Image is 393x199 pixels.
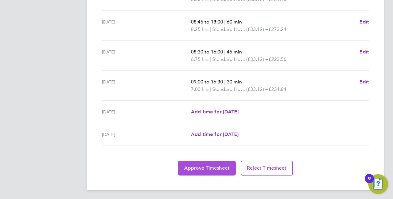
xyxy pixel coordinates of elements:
[191,109,239,115] span: Add time for [DATE]
[191,86,209,92] span: 7.00 hrs
[102,131,191,138] div: [DATE]
[268,56,286,62] span: £223.56
[246,26,268,32] span: (£33.12) =
[224,49,226,55] span: |
[224,79,226,85] span: |
[368,179,371,187] div: 9
[246,56,268,62] span: (£33.12) =
[268,26,286,32] span: £273.24
[102,48,191,63] div: [DATE]
[191,56,209,62] span: 6.75 hrs
[178,161,236,176] button: Approve Timesheet
[210,56,211,62] span: |
[227,49,242,55] span: 45 min
[191,79,223,85] span: 09:00 to 16:30
[191,131,239,137] span: Add time for [DATE]
[210,26,211,32] span: |
[212,56,246,63] span: Standard Hourly
[359,49,369,55] span: Edit
[268,86,286,92] span: £231.84
[241,161,293,176] button: Reject Timesheet
[368,174,388,194] button: Open Resource Center, 9 new notifications
[184,165,230,171] span: Approve Timesheet
[212,26,246,33] span: Standard Hourly
[102,108,191,116] div: [DATE]
[191,108,239,116] a: Add time for [DATE]
[191,19,223,25] span: 08:45 to 18:00
[102,18,191,33] div: [DATE]
[359,48,369,56] a: Edit
[359,18,369,26] a: Edit
[102,78,191,93] div: [DATE]
[246,86,268,92] span: (£33.12) =
[359,19,369,25] span: Edit
[212,86,246,93] span: Standard Hourly
[210,86,211,92] span: |
[227,19,242,25] span: 60 min
[191,26,209,32] span: 8.25 hrs
[247,165,287,171] span: Reject Timesheet
[359,79,369,85] span: Edit
[227,79,242,85] span: 30 min
[191,49,223,55] span: 08:30 to 16:00
[191,131,239,138] a: Add time for [DATE]
[359,78,369,86] a: Edit
[224,19,226,25] span: |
